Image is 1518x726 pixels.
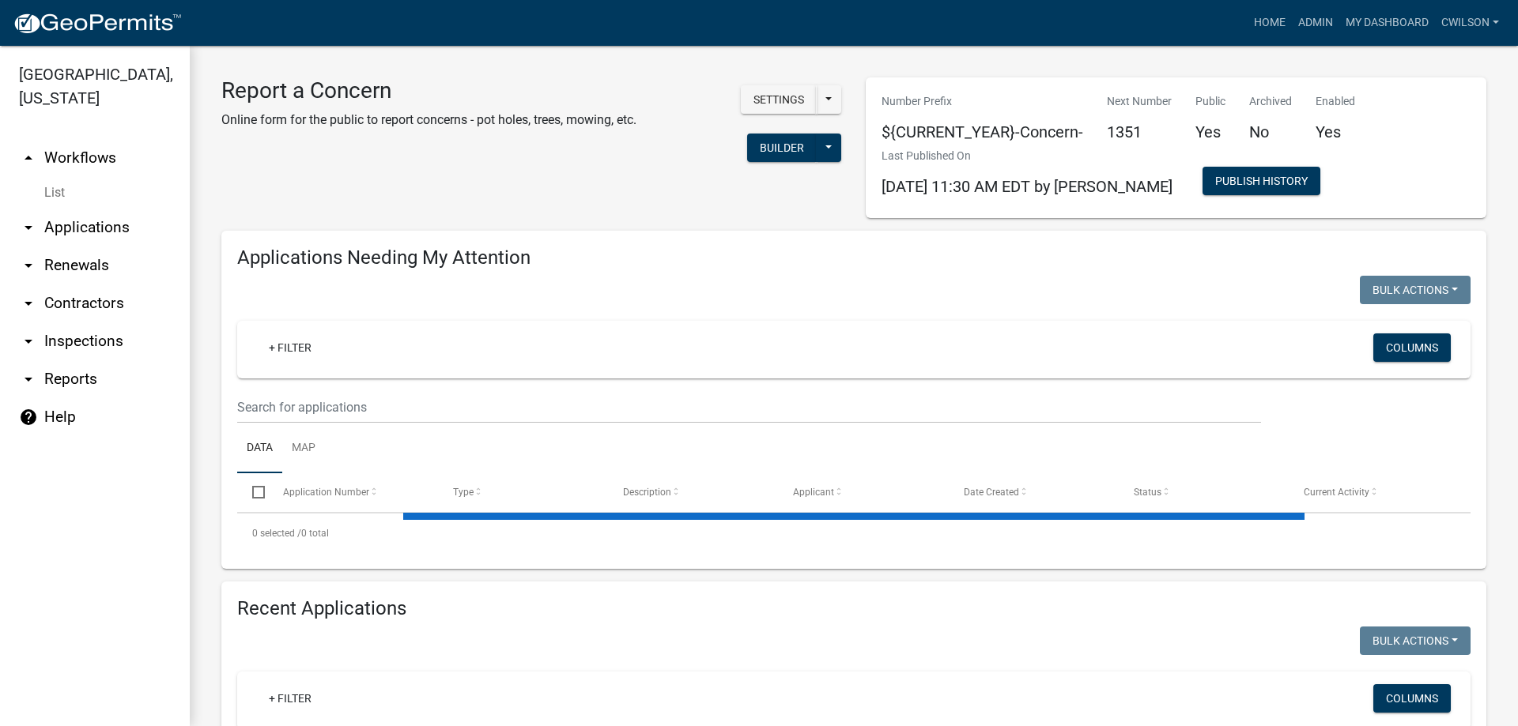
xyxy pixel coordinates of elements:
p: Next Number [1107,93,1172,110]
h4: Recent Applications [237,597,1471,620]
span: Status [1134,487,1161,498]
i: arrow_drop_down [19,332,38,351]
button: Settings [741,85,817,114]
datatable-header-cell: Type [438,473,608,511]
a: cwilson [1435,8,1505,38]
span: Date Created [964,487,1019,498]
datatable-header-cell: Description [608,473,778,511]
span: 0 selected / [252,528,301,539]
span: Application Number [283,487,369,498]
a: Home [1248,8,1292,38]
button: Builder [747,134,817,162]
h5: Yes [1316,122,1355,141]
h5: ${CURRENT_YEAR}-Concern- [882,122,1083,141]
i: arrow_drop_down [19,294,38,313]
p: Public [1195,93,1225,110]
h5: No [1249,122,1292,141]
h3: Report a Concern [221,77,636,104]
a: + Filter [256,684,324,713]
h4: Applications Needing My Attention [237,246,1471,269]
a: Data [237,423,282,474]
a: My Dashboard [1339,8,1435,38]
p: Number Prefix [882,93,1083,110]
span: [DATE] 11:30 AM EDT by [PERSON_NAME] [882,177,1172,196]
datatable-header-cell: Date Created [948,473,1118,511]
h5: Yes [1195,122,1225,141]
p: Archived [1249,93,1292,110]
datatable-header-cell: Status [1119,473,1289,511]
div: 0 total [237,513,1471,553]
i: help [19,408,38,427]
p: Enabled [1316,93,1355,110]
button: Bulk Actions [1360,626,1471,655]
i: arrow_drop_down [19,256,38,275]
span: Type [453,487,474,498]
a: + Filter [256,333,324,362]
p: Last Published On [882,148,1172,164]
button: Bulk Actions [1360,276,1471,304]
i: arrow_drop_down [19,370,38,389]
i: arrow_drop_down [19,218,38,237]
datatable-header-cell: Applicant [778,473,948,511]
datatable-header-cell: Select [237,473,267,511]
datatable-header-cell: Current Activity [1289,473,1459,511]
p: Online form for the public to report concerns - pot holes, trees, mowing, etc. [221,111,636,130]
h5: 1351 [1107,122,1172,141]
span: Applicant [793,487,834,498]
button: Columns [1373,684,1451,713]
i: arrow_drop_up [19,149,38,167]
span: Description [623,487,671,498]
a: Map [282,423,325,474]
button: Publish History [1203,167,1320,195]
button: Columns [1373,333,1451,362]
wm-modal-confirm: Workflow Publish History [1203,176,1320,189]
span: Current Activity [1304,487,1369,498]
datatable-header-cell: Application Number [267,473,437,511]
input: Search for applications [237,391,1261,423]
a: Admin [1292,8,1339,38]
